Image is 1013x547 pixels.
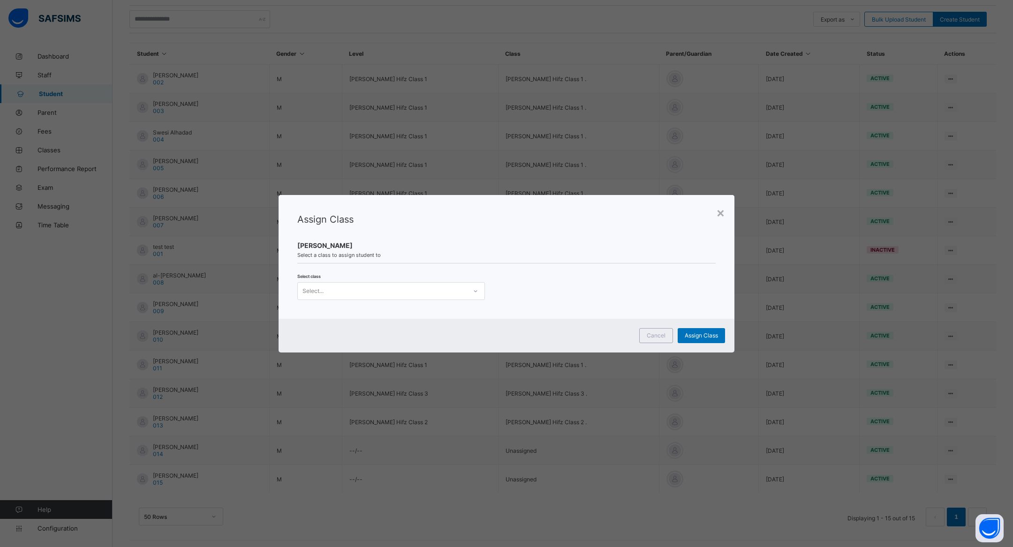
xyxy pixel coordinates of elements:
[302,282,324,300] div: Select...
[647,332,665,339] span: Cancel
[297,241,716,249] span: [PERSON_NAME]
[685,332,718,339] span: Assign Class
[716,204,725,220] div: ×
[297,274,321,279] span: Select class
[975,514,1004,542] button: Open asap
[297,214,354,225] span: Assign Class
[297,252,716,258] span: Select a class to assign student to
